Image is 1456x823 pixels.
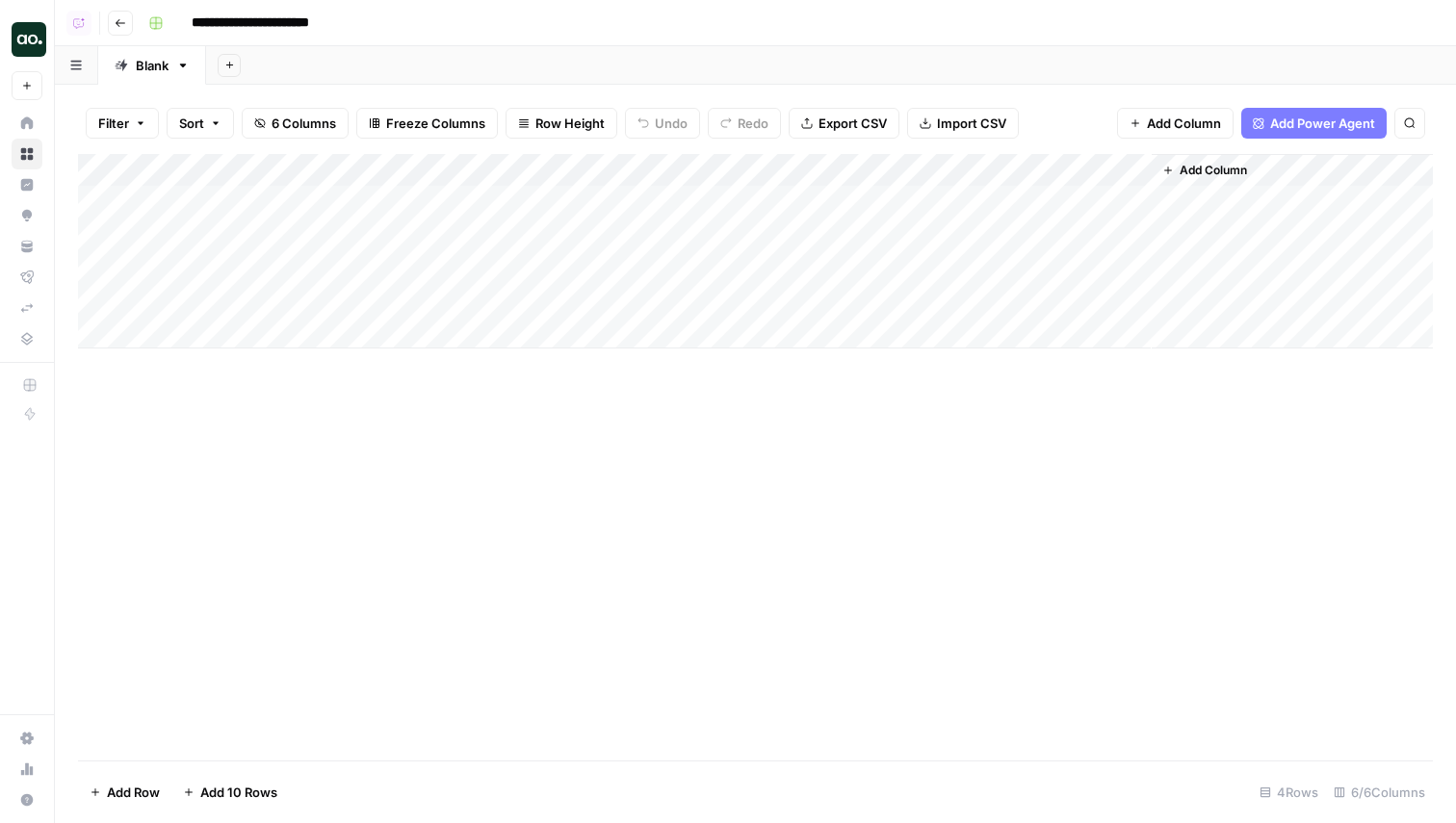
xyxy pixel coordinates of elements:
a: Flightpath [12,262,42,293]
span: Add Column [1147,114,1221,133]
span: Add Column [1180,162,1247,179]
a: Usage [12,754,42,784]
span: Redo [738,114,768,133]
button: Add 10 Rows [171,777,289,808]
button: Filter [86,108,159,139]
span: 6 Columns [272,114,336,133]
button: Add Column [1155,158,1255,183]
span: Freeze Columns [386,114,485,133]
button: Help + Support [12,784,42,815]
a: Blank [98,46,206,85]
span: Row Height [535,114,605,133]
button: Redo [708,108,781,139]
button: Sort [167,108,234,139]
div: 4 Rows [1252,777,1326,808]
button: Add Column [1117,108,1234,139]
div: Blank [136,56,169,75]
a: Opportunities [12,200,42,231]
a: Home [12,108,42,139]
span: Add Power Agent [1270,114,1375,133]
span: Sort [179,114,204,133]
a: Insights [12,169,42,200]
span: Add 10 Rows [200,783,277,802]
button: 6 Columns [242,108,349,139]
button: Export CSV [789,108,899,139]
a: Data Library [12,323,42,354]
button: Add Row [78,777,171,808]
button: Import CSV [907,108,1019,139]
span: Undo [655,114,688,133]
span: Export CSV [819,114,887,133]
button: Freeze Columns [356,108,498,139]
span: Filter [98,114,129,133]
span: Import CSV [937,114,1006,133]
a: Syncs [12,293,42,323]
a: Browse [12,139,42,169]
button: Undo [625,108,700,139]
button: Add Power Agent [1241,108,1387,139]
button: Workspace: AirOps [12,15,42,64]
a: Settings [12,723,42,754]
button: Row Height [506,108,617,139]
span: Add Row [107,783,160,802]
a: Your Data [12,231,42,262]
img: AirOps Logo [12,22,46,57]
div: 6/6 Columns [1326,777,1433,808]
